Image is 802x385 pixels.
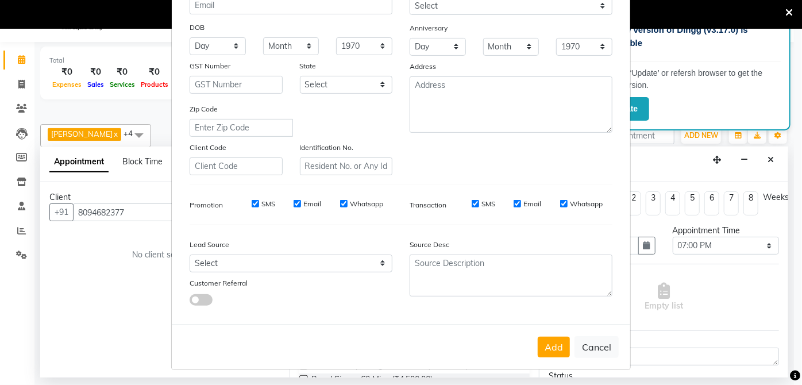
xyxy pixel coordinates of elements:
[303,199,321,209] label: Email
[410,200,446,210] label: Transaction
[190,119,293,137] input: Enter Zip Code
[190,104,218,114] label: Zip Code
[190,76,283,94] input: GST Number
[190,200,223,210] label: Promotion
[190,157,283,175] input: Client Code
[523,199,541,209] label: Email
[410,23,448,33] label: Anniversary
[190,278,248,288] label: Customer Referral
[350,199,383,209] label: Whatsapp
[410,240,449,250] label: Source Desc
[300,157,393,175] input: Resident No. or Any Id
[481,199,495,209] label: SMS
[574,336,619,358] button: Cancel
[538,337,570,357] button: Add
[190,22,205,33] label: DOB
[300,61,317,71] label: State
[190,143,226,153] label: Client Code
[190,240,229,250] label: Lead Source
[261,199,275,209] label: SMS
[410,61,436,72] label: Address
[300,143,354,153] label: Identification No.
[570,199,603,209] label: Whatsapp
[190,61,230,71] label: GST Number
